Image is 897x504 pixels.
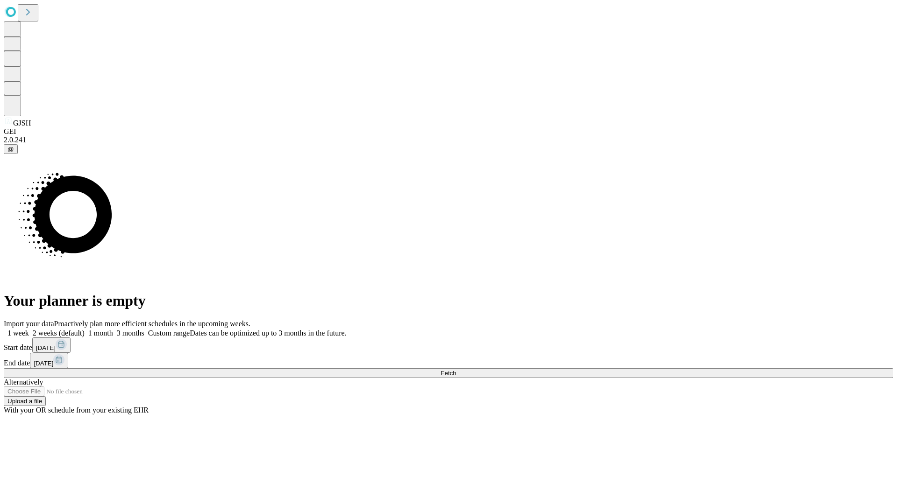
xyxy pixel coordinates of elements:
span: Import your data [4,320,54,328]
span: 1 week [7,329,29,337]
button: @ [4,144,18,154]
button: Fetch [4,368,893,378]
span: Proactively plan more efficient schedules in the upcoming weeks. [54,320,250,328]
button: Upload a file [4,396,46,406]
div: Start date [4,337,893,353]
div: End date [4,353,893,368]
button: [DATE] [32,337,71,353]
span: Fetch [441,370,456,377]
button: [DATE] [30,353,68,368]
span: Alternatively [4,378,43,386]
span: [DATE] [36,344,56,351]
span: @ [7,146,14,153]
span: 3 months [117,329,144,337]
span: 1 month [88,329,113,337]
h1: Your planner is empty [4,292,893,309]
div: GEI [4,127,893,136]
span: Custom range [148,329,190,337]
div: 2.0.241 [4,136,893,144]
span: [DATE] [34,360,53,367]
span: With your OR schedule from your existing EHR [4,406,149,414]
span: 2 weeks (default) [33,329,85,337]
span: Dates can be optimized up to 3 months in the future. [190,329,346,337]
span: GJSH [13,119,31,127]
